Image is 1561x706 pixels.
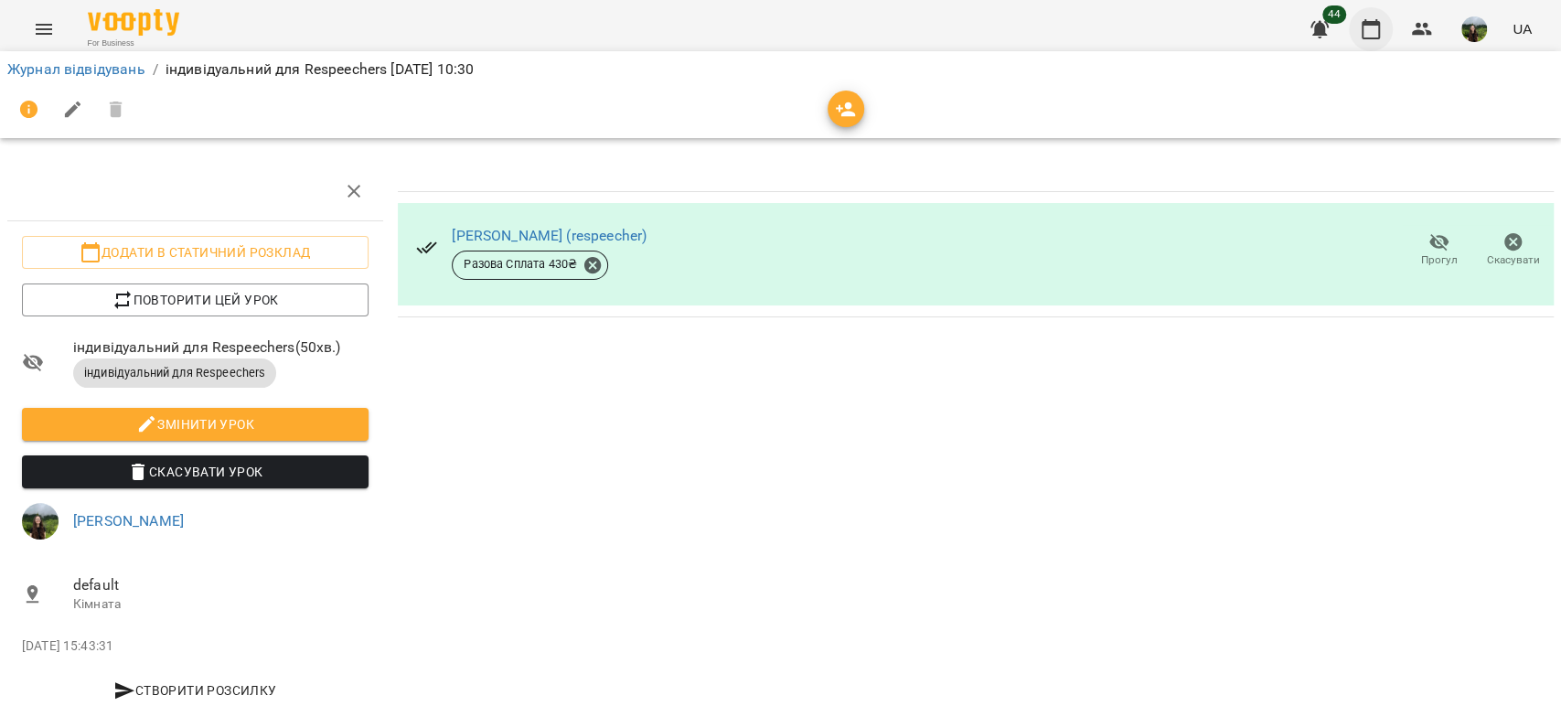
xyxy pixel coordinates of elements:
span: індивідуальний для Respeechers [73,365,276,381]
span: Повторити цей урок [37,289,354,311]
button: Змінити урок [22,408,369,441]
span: індивідуальний для Respeechers ( 50 хв. ) [73,337,369,358]
div: Разова Сплата 430₴ [452,251,608,280]
button: Прогул [1402,225,1476,276]
a: Журнал відвідувань [7,60,145,78]
p: [DATE] 15:43:31 [22,637,369,656]
img: f82d801fe2835fc35205c9494f1794bc.JPG [22,503,59,540]
span: UA [1513,19,1532,38]
button: Додати в статичний розклад [22,236,369,269]
img: Voopty Logo [88,9,179,36]
span: Створити розсилку [29,679,361,701]
span: Змінити урок [37,413,354,435]
span: For Business [88,37,179,49]
button: UA [1505,12,1539,46]
p: індивідуальний для Respeechers [DATE] 10:30 [166,59,474,80]
button: Повторити цей урок [22,283,369,316]
span: Разова Сплата 430 ₴ [453,256,588,273]
span: Прогул [1421,252,1458,268]
button: Скасувати Урок [22,455,369,488]
li: / [153,59,158,80]
span: Скасувати Урок [37,461,354,483]
span: 44 [1322,5,1346,24]
span: Скасувати [1487,252,1540,268]
button: Menu [22,7,66,51]
button: Скасувати [1476,225,1550,276]
a: [PERSON_NAME] [73,512,184,529]
span: default [73,574,369,596]
a: [PERSON_NAME] (respeecher) [452,227,647,244]
img: f82d801fe2835fc35205c9494f1794bc.JPG [1461,16,1487,42]
p: Кімната [73,595,369,614]
span: Додати в статичний розклад [37,241,354,263]
nav: breadcrumb [7,59,1554,80]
